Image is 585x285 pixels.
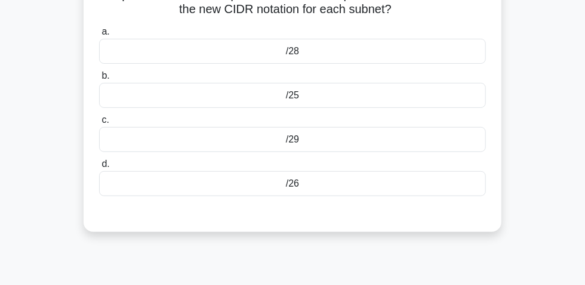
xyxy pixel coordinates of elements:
div: /26 [99,171,486,196]
div: /25 [99,83,486,108]
span: b. [101,70,109,80]
span: a. [101,26,109,36]
span: c. [101,114,109,125]
div: /29 [99,127,486,152]
div: /28 [99,39,486,64]
span: d. [101,159,109,169]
